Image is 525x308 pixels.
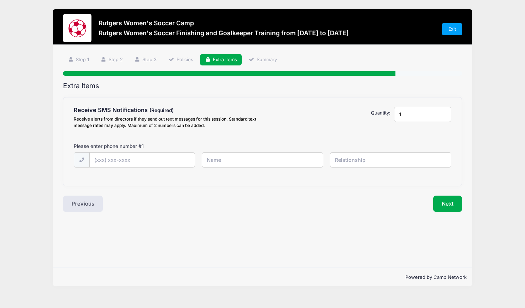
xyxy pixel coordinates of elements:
input: Name [202,152,323,168]
a: Step 3 [130,54,162,66]
a: Exit [442,23,462,35]
input: Relationship [330,152,451,168]
a: Extra Items [200,54,242,66]
input: (xxx) xxx-xxxx [89,152,195,168]
a: Policies [164,54,198,66]
a: Step 1 [63,54,94,66]
h3: Rutgers Women's Soccer Camp [99,19,349,27]
h3: Rutgers Women's Soccer Finishing and Goalkeeper Training from [DATE] to [DATE] [99,29,349,37]
a: Step 2 [96,54,127,66]
input: Quantity [394,107,451,122]
h2: Extra Items [63,82,462,90]
button: Previous [63,196,103,212]
div: Receive alerts from directors if they send out text messages for this session. Standard text mess... [74,116,259,129]
button: Next [433,196,462,212]
a: Summary [244,54,282,66]
label: Please enter phone number # [74,143,144,150]
span: 1 [142,143,144,149]
h4: Receive SMS Notifications [74,107,259,114]
p: Powered by Camp Network [58,274,467,281]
